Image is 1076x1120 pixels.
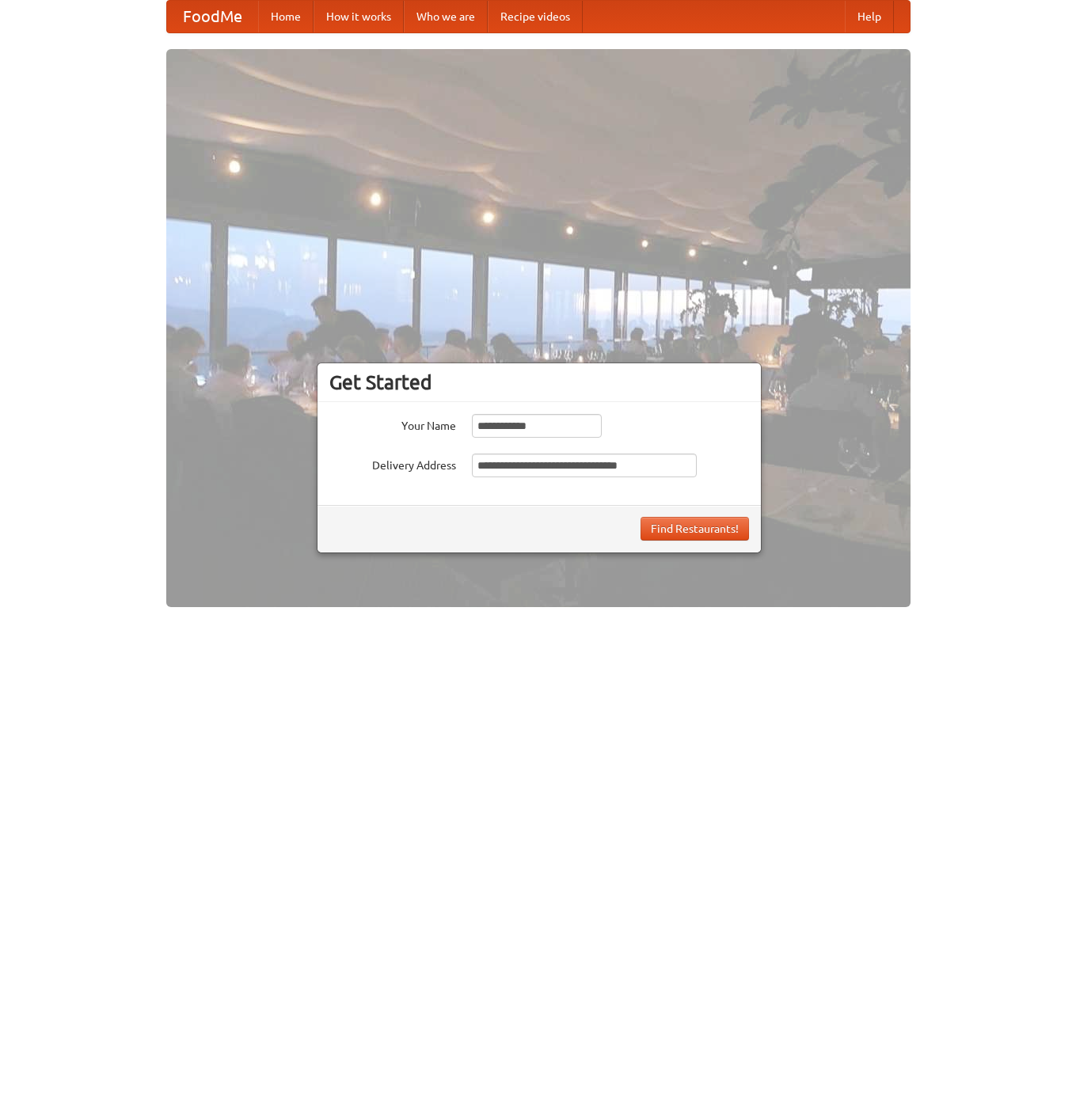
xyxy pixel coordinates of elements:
a: FoodMe [167,1,258,32]
a: How it works [314,1,404,32]
button: Find Restaurants! [641,517,749,541]
label: Delivery Address [329,454,456,473]
a: Help [845,1,894,32]
h3: Get Started [329,370,749,394]
a: Home [258,1,314,32]
a: Recipe videos [488,1,583,32]
a: Who we are [404,1,488,32]
label: Your Name [329,414,456,434]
